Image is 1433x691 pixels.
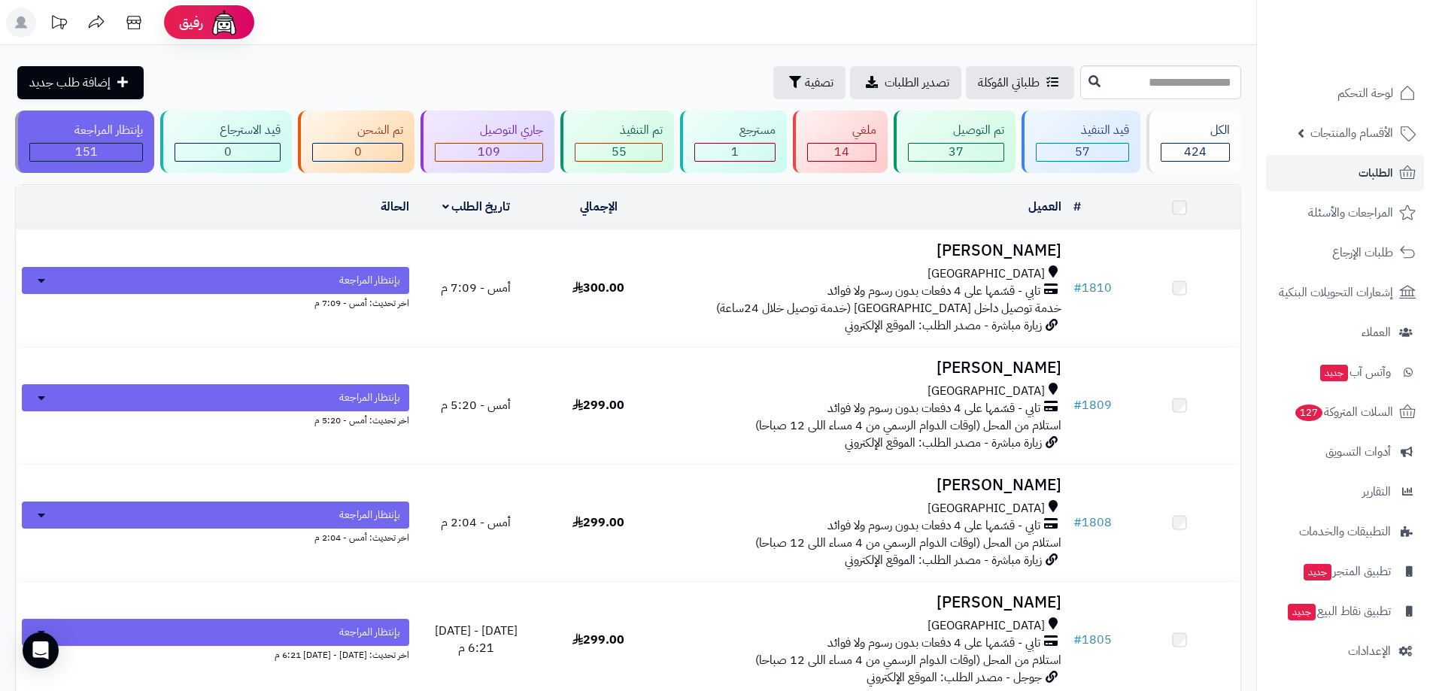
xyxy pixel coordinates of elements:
[179,14,203,32] span: رفيق
[1073,396,1112,414] a: #1809
[731,143,739,161] span: 1
[572,514,624,532] span: 299.00
[572,396,624,414] span: 299.00
[1073,279,1112,297] a: #1810
[885,74,949,92] span: تصدير الطلبات
[22,646,409,662] div: اخر تحديث: [DATE] - [DATE] 6:21 م
[1266,593,1424,629] a: تطبيق نقاط البيعجديد
[312,122,403,139] div: تم الشحن
[1019,111,1143,173] a: قيد التنفيذ 57
[928,500,1045,517] span: [GEOGRAPHIC_DATA]
[928,383,1045,400] span: [GEOGRAPHIC_DATA]
[557,111,677,173] a: تم التنفيذ 55
[805,74,833,92] span: تصفية
[1266,514,1424,550] a: التطبيقات والخدمات
[1286,601,1391,622] span: تطبيق نقاط البيع
[23,632,59,668] div: Open Intercom Messenger
[1161,122,1230,139] div: الكل
[850,66,961,99] a: تصدير الطلبات
[928,265,1045,283] span: [GEOGRAPHIC_DATA]
[666,477,1061,494] h3: [PERSON_NAME]
[827,400,1040,417] span: تابي - قسّمها على 4 دفعات بدون رسوم ولا فوائد
[29,74,111,92] span: إضافة طلب جديد
[1299,521,1391,542] span: التطبيقات والخدمات
[339,625,400,640] span: بإنتظار المراجعة
[1266,274,1424,311] a: إشعارات التحويلات البنكية
[891,111,1019,173] a: تم التوصيل 37
[1359,162,1393,183] span: الطلبات
[949,143,964,161] span: 37
[612,143,627,161] span: 55
[1332,242,1393,263] span: طلبات الإرجاع
[666,242,1061,259] h3: [PERSON_NAME]
[1073,396,1082,414] span: #
[575,122,663,139] div: تم التنفيذ
[441,396,511,414] span: أمس - 5:20 م
[1337,83,1393,104] span: لوحة التحكم
[1073,514,1112,532] a: #1808
[1310,123,1393,144] span: الأقسام والمنتجات
[694,122,776,139] div: مسترجع
[157,111,295,173] a: قيد الاسترجاع 0
[1143,111,1244,173] a: الكل424
[1320,365,1348,381] span: جديد
[40,8,77,41] a: تحديثات المنصة
[909,144,1003,161] div: 37
[1266,474,1424,510] a: التقارير
[435,622,518,657] span: [DATE] - [DATE] 6:21 م
[209,8,239,38] img: ai-face.png
[1331,11,1419,43] img: logo-2.png
[339,390,400,405] span: بإنتظار المراجعة
[580,198,618,216] a: الإجمالي
[441,514,511,532] span: أمس - 2:04 م
[666,359,1061,377] h3: [PERSON_NAME]
[773,66,846,99] button: تصفية
[790,111,891,173] a: ملغي 14
[1266,354,1424,390] a: وآتس آبجديد
[1266,235,1424,271] a: طلبات الإرجاع
[1319,362,1391,383] span: وآتس آب
[1266,75,1424,111] a: لوحة التحكم
[175,122,281,139] div: قيد الاسترجاع
[22,529,409,544] div: اخر تحديث: أمس - 2:04 م
[572,279,624,297] span: 300.00
[417,111,557,173] a: جاري التوصيل 109
[677,111,790,173] a: مسترجع 1
[827,635,1040,652] span: تابي - قسّمها على 4 دفعات بدون رسوم ولا فوائد
[29,122,143,139] div: بإنتظار المراجعة
[827,517,1040,535] span: تابي - قسّمها على 4 دفعات بدون رسوم ولا فوائد
[716,299,1061,317] span: خدمة توصيل داخل [GEOGRAPHIC_DATA] (خدمة توصيل خلال 24ساعة)
[295,111,417,173] a: تم الشحن 0
[381,198,409,216] a: الحالة
[1075,143,1090,161] span: 57
[695,144,775,161] div: 1
[1036,122,1129,139] div: قيد التنفيذ
[1184,143,1207,161] span: 424
[1295,405,1322,422] span: 127
[1266,394,1424,430] a: السلات المتروكة127
[845,434,1042,452] span: زيارة مباشرة - مصدر الطلب: الموقع الإلكتروني
[1304,564,1331,580] span: جديد
[436,144,542,161] div: 109
[572,631,624,649] span: 299.00
[1037,144,1128,161] div: 57
[339,508,400,523] span: بإنتظار المراجعة
[22,411,409,427] div: اخر تحديث: أمس - 5:20 م
[978,74,1040,92] span: طلباتي المُوكلة
[1348,641,1391,662] span: الإعدادات
[1302,561,1391,582] span: تطبيق المتجر
[75,143,98,161] span: 151
[12,111,157,173] a: بإنتظار المراجعة 151
[1288,604,1316,620] span: جديد
[441,279,511,297] span: أمس - 7:09 م
[1266,633,1424,669] a: الإعدادات
[1073,198,1081,216] a: #
[1266,195,1424,231] a: المراجعات والأسئلة
[755,417,1061,435] span: استلام من المحل (اوقات الدوام الرسمي من 4 مساء اللى 12 صباحا)
[1266,434,1424,470] a: أدوات التسويق
[22,294,409,310] div: اخر تحديث: أمس - 7:09 م
[1028,198,1061,216] a: العميل
[435,122,543,139] div: جاري التوصيل
[755,651,1061,669] span: استلام من المحل (اوقات الدوام الرسمي من 4 مساء اللى 12 صباحا)
[17,66,144,99] a: إضافة طلب جديد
